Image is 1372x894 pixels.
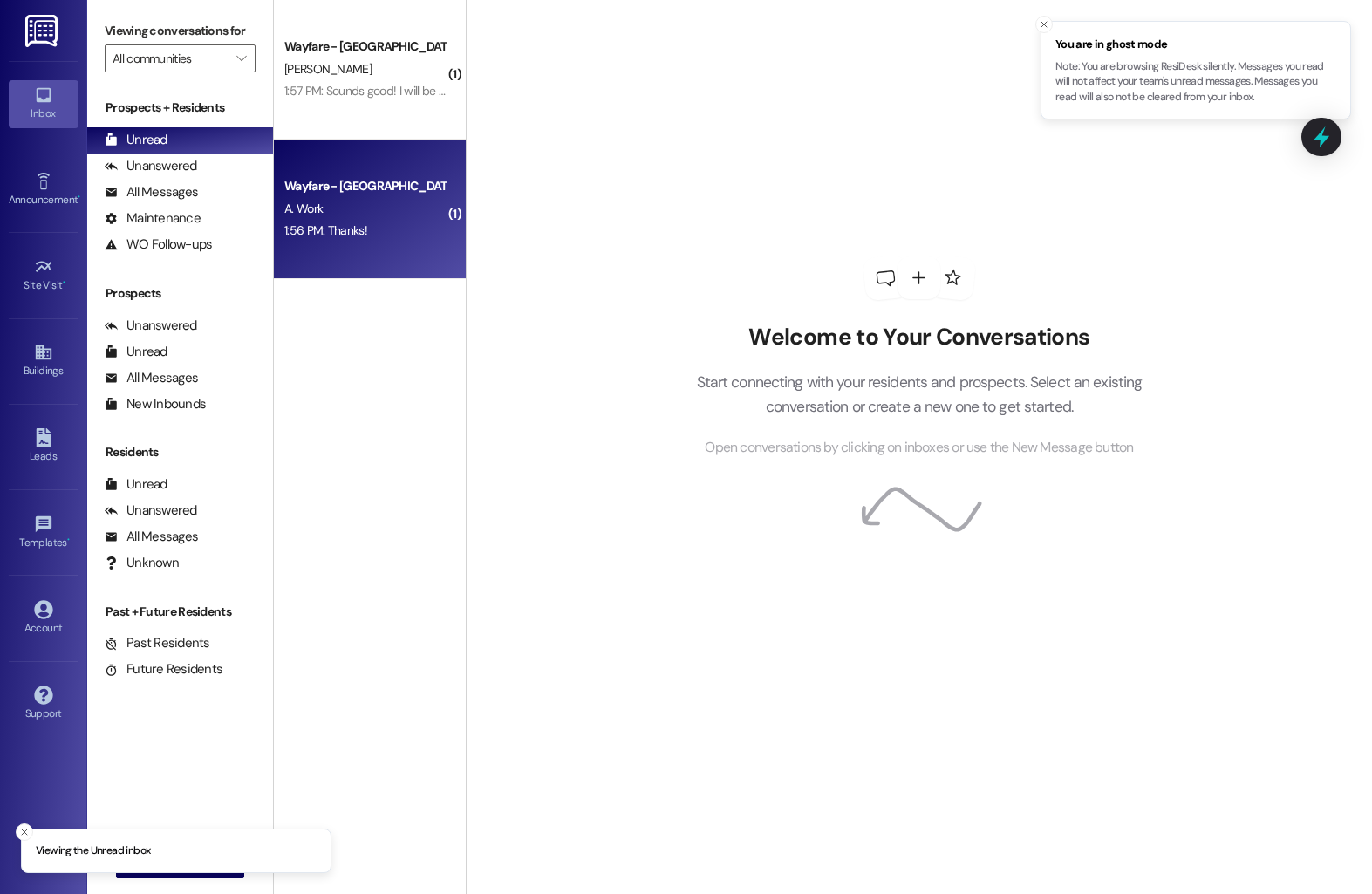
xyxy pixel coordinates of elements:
[284,177,446,195] div: Wayfare - [GEOGRAPHIC_DATA]
[9,423,78,470] a: Leads
[1035,16,1053,33] button: Close toast
[105,343,167,361] div: Unread
[284,61,372,77] span: [PERSON_NAME]
[284,222,367,238] div: 1:56 PM: Thanks!
[1055,36,1336,53] span: You are in ghost mode
[87,99,273,117] div: Prospects + Residents
[105,395,206,413] div: New Inbounds
[105,660,222,679] div: Future Residents
[670,370,1169,420] p: Start connecting with your residents and prospects. Select an existing conversation or create a n...
[670,324,1169,351] h2: Welcome to Your Conversations
[105,528,198,546] div: All Messages
[9,338,78,385] a: Buildings
[36,843,150,859] p: Viewing the Unread inbox
[105,475,167,494] div: Unread
[236,51,246,65] i: 
[105,209,201,228] div: Maintenance
[1055,59,1336,106] p: Note: You are browsing ResiDesk silently. Messages you read will not affect your team's unread me...
[67,534,70,546] span: •
[105,317,197,335] div: Unanswered
[105,157,197,175] div: Unanswered
[9,595,78,642] a: Account
[63,276,65,289] span: •
[87,284,273,303] div: Prospects
[9,509,78,556] a: Templates •
[16,823,33,841] button: Close toast
[284,201,323,216] span: A. Work
[105,502,197,520] div: Unanswered
[705,437,1133,459] span: Open conversations by clicking on inboxes or use the New Message button
[105,554,179,572] div: Unknown
[78,191,80,203] span: •
[284,38,446,56] div: Wayfare - [GEOGRAPHIC_DATA]
[9,80,78,127] a: Inbox
[105,131,167,149] div: Unread
[113,44,228,72] input: All communities
[87,443,273,461] div: Residents
[9,680,78,727] a: Support
[25,15,61,47] img: ResiDesk Logo
[9,252,78,299] a: Site Visit •
[105,634,210,652] div: Past Residents
[284,83,587,99] div: 1:57 PM: Sounds good! I will be in the office from 10am-4pm.
[105,183,198,201] div: All Messages
[105,235,212,254] div: WO Follow-ups
[87,603,273,621] div: Past + Future Residents
[105,369,198,387] div: All Messages
[105,17,256,44] label: Viewing conversations for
